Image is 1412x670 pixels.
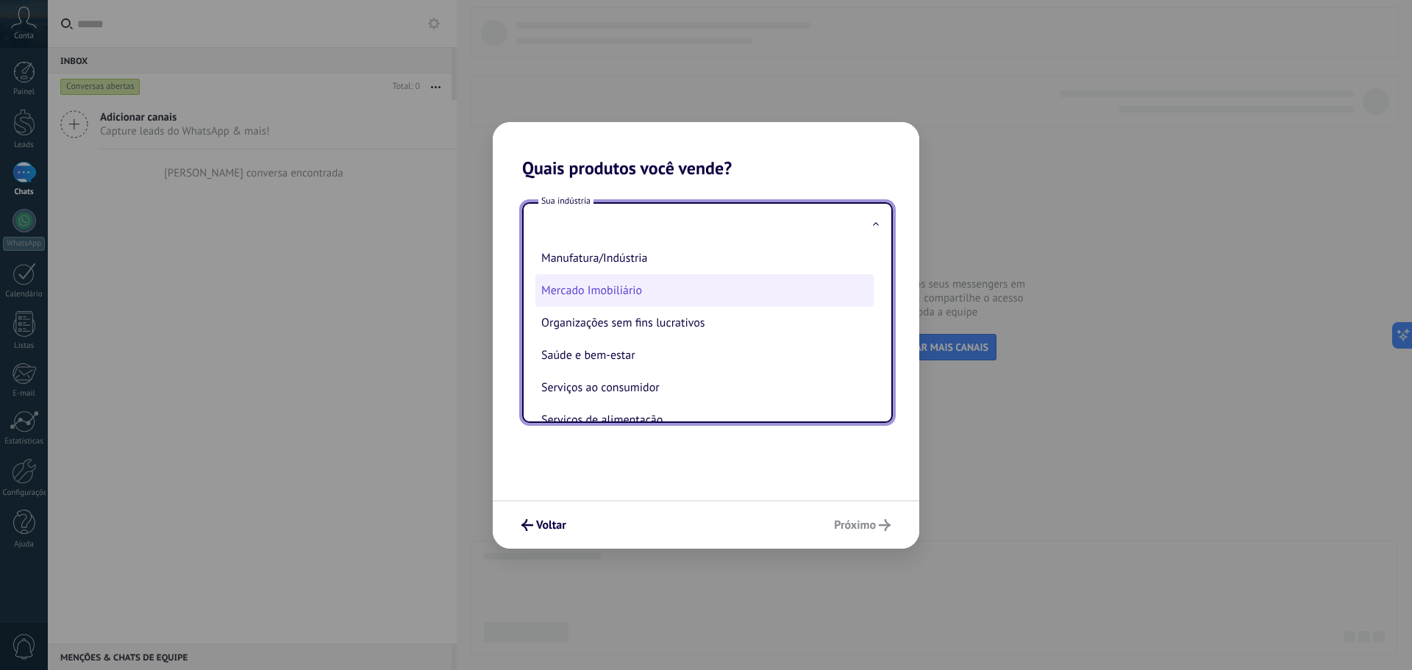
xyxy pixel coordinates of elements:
[535,242,874,274] li: Manufatura/Indústria
[493,122,919,179] h2: Quais produtos você vende?
[535,339,874,371] li: Saúde e bem-estar
[535,274,874,307] li: Mercado Imobiliário
[535,307,874,339] li: Organizações sem fins lucrativos
[535,404,874,436] li: Serviços de alimentação
[536,520,566,530] span: Voltar
[538,195,593,207] span: Sua indústria
[535,371,874,404] li: Serviços ao consumidor
[515,513,573,538] button: Voltar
